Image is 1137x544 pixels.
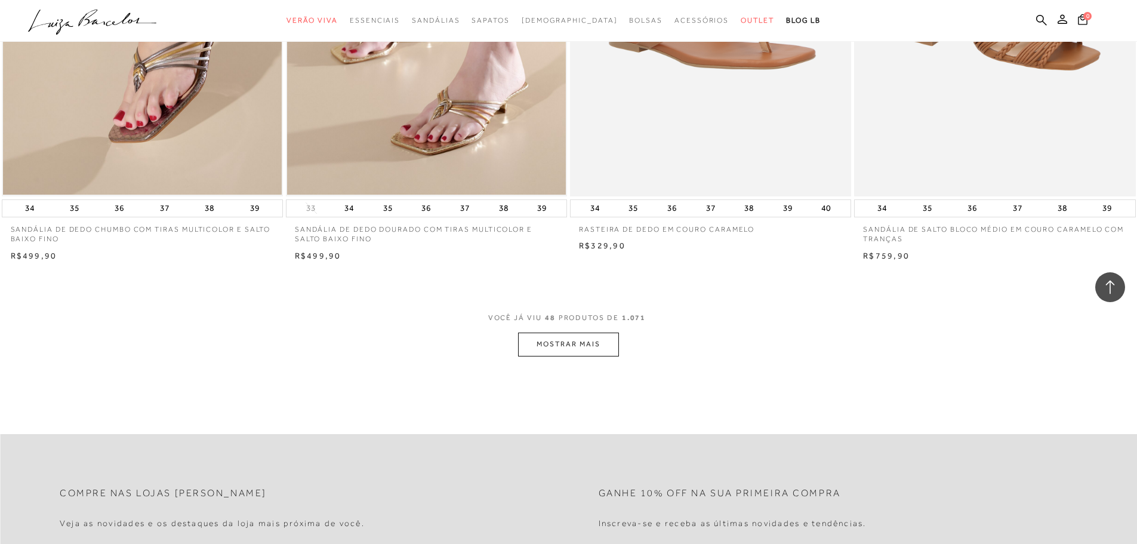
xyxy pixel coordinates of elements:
[664,200,680,217] button: 36
[295,251,341,260] span: R$499,90
[786,16,821,24] span: BLOG LB
[874,200,891,217] button: 34
[66,200,83,217] button: 35
[854,217,1135,245] a: SANDÁLIA DE SALTO BLOCO MÉDIO EM COURO CARAMELO COM TRANÇAS
[1009,200,1026,217] button: 37
[599,488,841,499] h2: Ganhe 10% off na sua primeira compra
[779,200,796,217] button: 39
[674,16,729,24] span: Acessórios
[964,200,981,217] button: 36
[518,333,618,356] button: MOSTRAR MAIS
[418,200,435,217] button: 36
[599,518,867,528] h4: Inscreva-se e receba as últimas novidades e tendências.
[380,200,396,217] button: 35
[457,200,473,217] button: 37
[741,16,774,24] span: Outlet
[863,251,910,260] span: R$759,90
[350,16,400,24] span: Essenciais
[286,217,567,245] a: SANDÁLIA DE DEDO DOURADO COM TIRAS MULTICOLOR E SALTO BAIXO FINO
[741,200,757,217] button: 38
[2,217,283,245] a: SANDÁLIA DE DEDO CHUMBO COM TIRAS MULTICOLOR E SALTO BAIXO FINO
[522,10,618,32] a: noSubCategoriesText
[786,10,821,32] a: BLOG LB
[156,200,173,217] button: 37
[1099,200,1116,217] button: 39
[412,10,460,32] a: categoryNavScreenReaderText
[741,10,774,32] a: categoryNavScreenReaderText
[1054,200,1071,217] button: 38
[919,200,936,217] button: 35
[246,200,263,217] button: 39
[702,200,719,217] button: 37
[570,217,851,235] a: RASTEIRA DE DEDO EM COURO CARAMELO
[60,518,365,528] h4: Veja as novidades e os destaques da loja mais próxima de você.
[629,10,663,32] a: categoryNavScreenReaderText
[21,200,38,217] button: 34
[625,200,642,217] button: 35
[522,16,618,24] span: [DEMOGRAPHIC_DATA]
[622,314,646,322] span: 1.071
[60,488,267,499] h2: Compre nas lojas [PERSON_NAME]
[1083,12,1092,20] span: 0
[350,10,400,32] a: categoryNavScreenReaderText
[1074,13,1091,29] button: 0
[111,200,128,217] button: 36
[579,241,625,250] span: R$329,90
[412,16,460,24] span: Sandálias
[11,251,57,260] span: R$499,90
[629,16,663,24] span: Bolsas
[341,200,358,217] button: 34
[495,200,512,217] button: 38
[545,314,556,322] span: 48
[201,200,218,217] button: 38
[818,200,834,217] button: 40
[488,314,649,322] span: VOCÊ JÁ VIU PRODUTOS DE
[286,10,338,32] a: categoryNavScreenReaderText
[286,16,338,24] span: Verão Viva
[534,200,550,217] button: 39
[587,200,603,217] button: 34
[674,10,729,32] a: categoryNavScreenReaderText
[472,16,509,24] span: Sapatos
[472,10,509,32] a: categoryNavScreenReaderText
[303,202,319,214] button: 33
